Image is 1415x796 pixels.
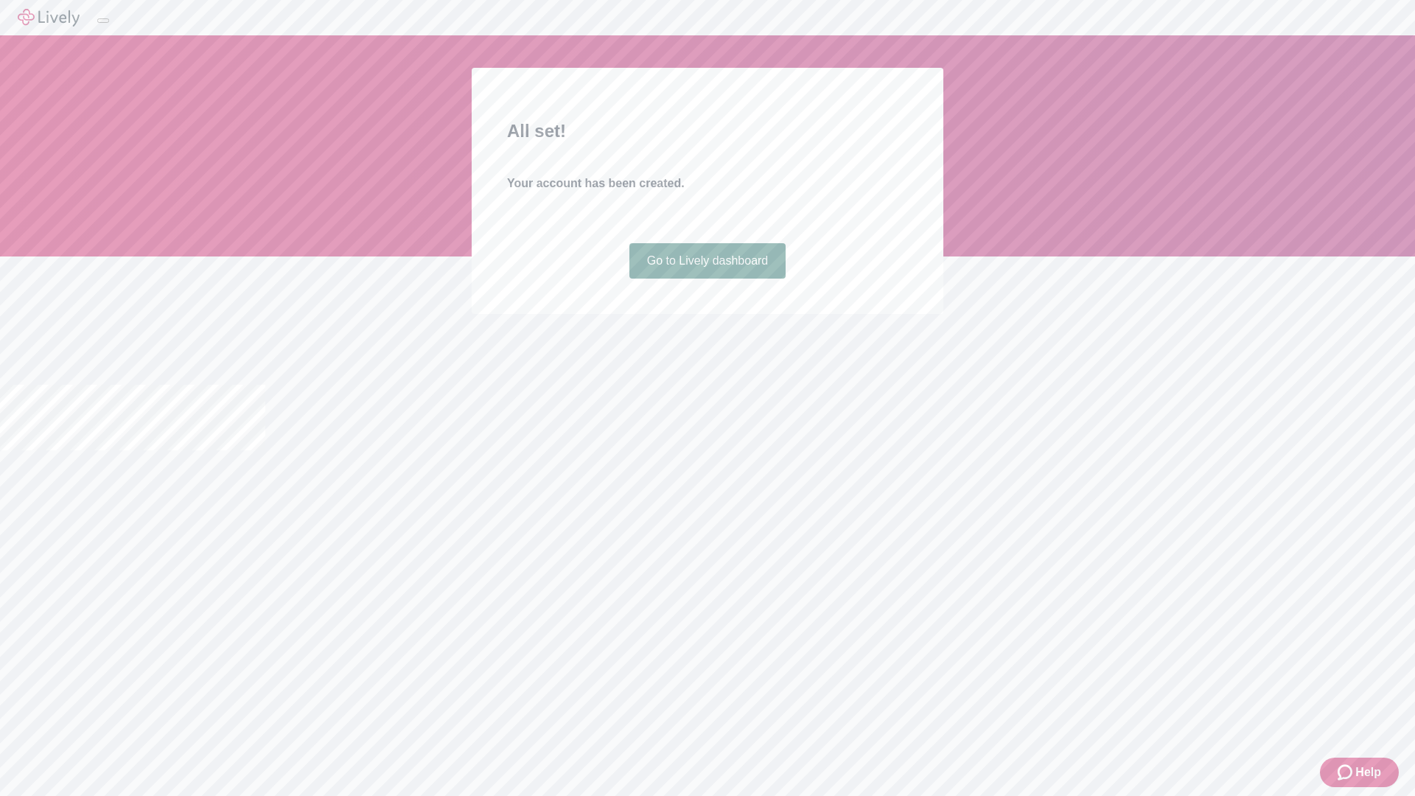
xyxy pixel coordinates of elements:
[18,9,80,27] img: Lively
[629,243,786,279] a: Go to Lively dashboard
[97,18,109,23] button: Log out
[507,118,908,144] h2: All set!
[1338,764,1355,781] svg: Zendesk support icon
[1355,764,1381,781] span: Help
[1320,758,1399,787] button: Zendesk support iconHelp
[507,175,908,192] h4: Your account has been created.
